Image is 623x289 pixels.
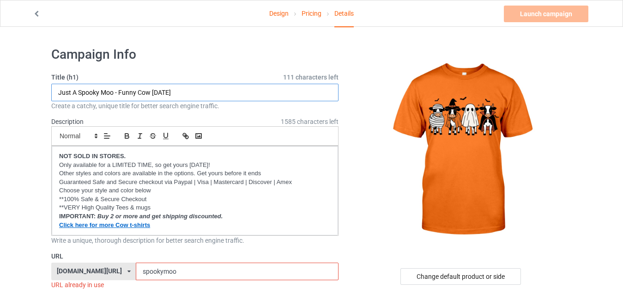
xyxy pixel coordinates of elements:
label: Title (h1) [51,73,339,82]
a: Click here for more Cow t-shirts [59,221,150,228]
span: 1585 characters left [281,117,339,126]
strong: IMPORTANT: [59,213,96,220]
div: [DOMAIN_NAME][URL] [57,268,122,274]
p: **VERY High Quality Tees & mugs [59,203,331,212]
strong: NOT SOLD IN STORES. [59,153,126,160]
div: Details [334,0,354,27]
em: Buy 2 or more and get shipping discounted. [97,213,223,220]
span: 111 characters left [283,73,339,82]
div: Create a catchy, unique title for better search engine traffic. [51,101,339,111]
h1: Campaign Info [51,46,339,63]
p: Only available for a LIMITED TIME, so get yours [DATE]! [59,161,331,170]
p: Guaranteed Safe and Secure checkout via Paypal | Visa | Mastercard | Discover | Amex [59,178,331,187]
label: URL [51,252,339,261]
a: Pricing [302,0,321,26]
label: Description [51,118,84,125]
div: Change default product or side [400,268,521,285]
p: Choose your style and color below [59,186,331,195]
div: Write a unique, thorough description for better search engine traffic. [51,236,339,245]
a: Design [269,0,289,26]
p: **100% Safe & Secure Checkout [59,195,331,204]
p: Other styles and colors are available in the options. Get yours before it ends [59,169,331,178]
